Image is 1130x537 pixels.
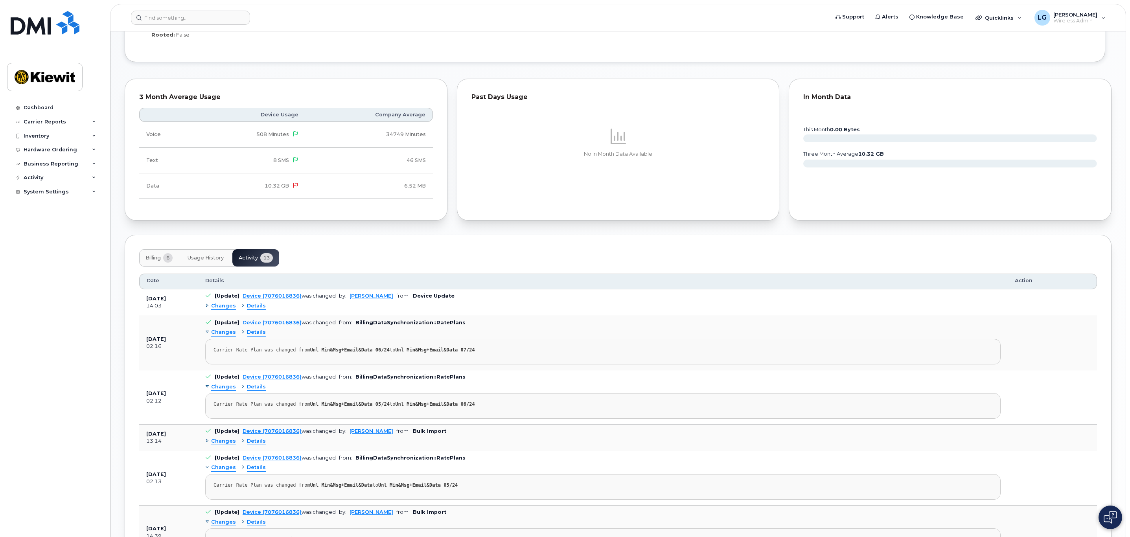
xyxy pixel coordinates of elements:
[1104,511,1117,524] img: Open chat
[339,374,352,380] span: from:
[215,293,239,299] b: [Update]
[306,173,432,199] td: 6.52 MB
[243,455,336,461] div: was changed
[1029,10,1111,26] div: Lenora Gardner
[256,131,289,137] span: 508 Minutes
[339,293,346,299] span: by:
[146,438,191,445] div: 13:14
[350,428,393,434] a: [PERSON_NAME]
[396,293,410,299] span: from:
[413,509,446,515] b: Bulk Import
[146,526,166,531] b: [DATE]
[243,293,336,299] div: was changed
[310,347,390,353] strong: Unl Min&Msg+Email&Data 06/24
[985,15,1014,21] span: Quicklinks
[882,13,898,21] span: Alerts
[211,302,236,310] span: Changes
[243,509,336,515] div: was changed
[247,519,266,526] span: Details
[247,302,266,310] span: Details
[339,509,346,515] span: by:
[146,302,191,309] div: 14:03
[830,9,870,25] a: Support
[247,438,266,445] span: Details
[355,455,466,461] b: BillingDataSynchronization::RatePlans
[310,482,373,488] strong: Unl Min&Msg+Email&Data
[803,127,860,132] text: this month
[355,320,466,326] b: BillingDataSynchronization::RatePlans
[146,296,166,302] b: [DATE]
[243,374,336,380] div: was changed
[213,482,992,488] div: Carrier Rate Plan was changed from to
[803,93,1097,101] div: In Month Data
[378,482,458,488] strong: Unl Min&Msg+Email&Data 05/24
[146,397,191,405] div: 02:12
[803,151,884,157] text: three month average
[870,9,904,25] a: Alerts
[1053,11,1097,18] span: [PERSON_NAME]
[146,431,166,437] b: [DATE]
[146,343,191,350] div: 02:16
[471,151,765,158] p: No In Month Data Available
[146,471,166,477] b: [DATE]
[339,428,346,434] span: by:
[131,11,250,25] input: Find something...
[306,108,432,122] th: Company Average
[858,151,884,157] tspan: 10.32 GB
[396,428,410,434] span: from:
[247,329,266,336] span: Details
[413,293,455,299] b: Device Update
[1038,13,1047,22] span: LG
[395,401,475,407] strong: Unl Min&Msg+Email&Data 06/24
[243,509,302,515] a: Device (7076016836)
[243,374,302,380] a: Device (7076016836)
[215,374,239,380] b: [Update]
[243,455,302,461] a: Device (7076016836)
[211,329,236,336] span: Changes
[243,320,336,326] div: was changed
[350,293,393,299] a: [PERSON_NAME]
[306,122,432,147] td: 34749 Minutes
[139,173,195,199] td: Data
[842,13,864,21] span: Support
[395,347,475,353] strong: Unl Min&Msg+Email&Data 07/24
[396,509,410,515] span: from:
[350,509,393,515] a: [PERSON_NAME]
[247,464,266,471] span: Details
[211,383,236,391] span: Changes
[188,255,224,261] span: Usage History
[247,383,266,391] span: Details
[904,9,969,25] a: Knowledge Base
[145,255,161,261] span: Billing
[265,183,289,189] span: 10.32 GB
[355,374,466,380] b: BillingDataSynchronization::RatePlans
[139,148,195,173] td: Text
[215,428,239,434] b: [Update]
[213,401,992,407] div: Carrier Rate Plan was changed from to
[339,320,352,326] span: from:
[215,455,239,461] b: [Update]
[151,31,175,39] label: Rooted:
[215,509,239,515] b: [Update]
[243,428,302,434] a: Device (7076016836)
[306,148,432,173] td: 46 SMS
[147,277,159,284] span: Date
[211,438,236,445] span: Changes
[916,13,964,21] span: Knowledge Base
[163,253,173,263] span: 6
[413,428,446,434] b: Bulk Import
[213,347,992,353] div: Carrier Rate Plan was changed from to
[211,519,236,526] span: Changes
[211,464,236,471] span: Changes
[146,336,166,342] b: [DATE]
[471,93,765,101] div: Past Days Usage
[830,127,860,132] tspan: 0.00 Bytes
[215,320,239,326] b: [Update]
[243,320,302,326] a: Device (7076016836)
[1053,18,1097,24] span: Wireless Admin
[339,455,352,461] span: from:
[146,390,166,396] b: [DATE]
[139,122,195,147] td: Voice
[195,108,306,122] th: Device Usage
[146,478,191,485] div: 02:13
